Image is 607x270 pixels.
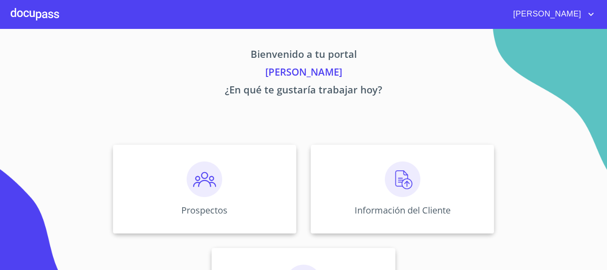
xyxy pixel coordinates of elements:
p: ¿En qué te gustaría trabajar hoy? [30,82,577,100]
span: [PERSON_NAME] [507,7,586,21]
p: Bienvenido a tu portal [30,47,577,64]
img: prospectos.png [187,161,222,197]
img: carga.png [385,161,420,197]
p: Información del Cliente [355,204,451,216]
p: [PERSON_NAME] [30,64,577,82]
button: account of current user [507,7,596,21]
p: Prospectos [181,204,228,216]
